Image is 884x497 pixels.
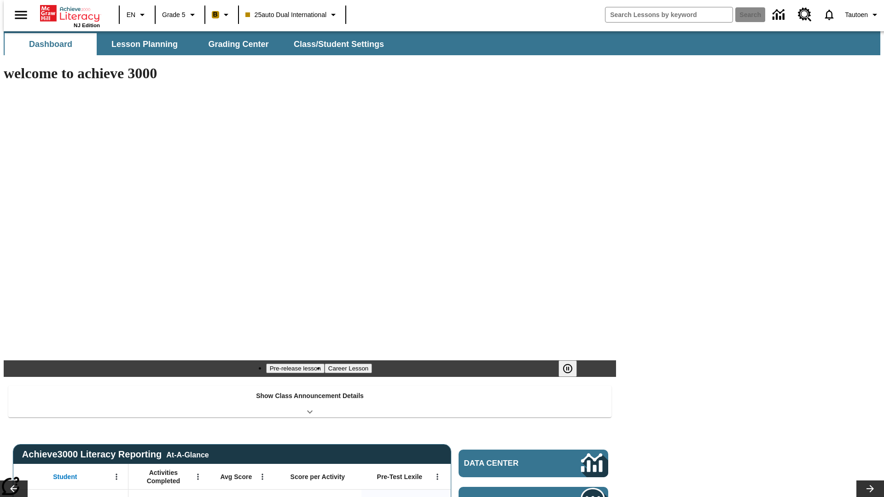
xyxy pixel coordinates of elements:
[8,386,611,417] div: Show Class Announcement Details
[245,10,326,20] span: 25auto Dual International
[767,2,792,28] a: Data Center
[286,33,391,55] button: Class/Student Settings
[291,473,345,481] span: Score per Activity
[208,6,235,23] button: Boost Class color is peach. Change class color
[29,39,72,50] span: Dashboard
[111,39,178,50] span: Lesson Planning
[110,470,123,484] button: Open Menu
[4,33,392,55] div: SubNavbar
[53,473,77,481] span: Student
[4,65,616,82] h1: welcome to achieve 3000
[191,470,205,484] button: Open Menu
[792,2,817,27] a: Resource Center, Will open in new tab
[127,10,135,20] span: EN
[7,1,35,29] button: Open side menu
[166,449,209,459] div: At-A-Glance
[192,33,285,55] button: Grading Center
[99,33,191,55] button: Lesson Planning
[213,9,218,20] span: B
[294,39,384,50] span: Class/Student Settings
[266,364,325,373] button: Slide 1 Pre-release lesson
[845,10,868,20] span: Tautoen
[464,459,550,468] span: Data Center
[841,6,884,23] button: Profile/Settings
[242,6,343,23] button: Class: 25auto Dual International, Select your class
[220,473,252,481] span: Avg Score
[256,470,269,484] button: Open Menu
[158,6,202,23] button: Grade: Grade 5, Select a grade
[122,6,152,23] button: Language: EN, Select a language
[256,391,364,401] p: Show Class Announcement Details
[40,4,100,23] a: Home
[208,39,268,50] span: Grading Center
[605,7,733,22] input: search field
[558,360,586,377] div: Pause
[325,364,372,373] button: Slide 2 Career Lesson
[74,23,100,28] span: NJ Edition
[377,473,423,481] span: Pre-Test Lexile
[22,449,209,460] span: Achieve3000 Literacy Reporting
[162,10,186,20] span: Grade 5
[430,470,444,484] button: Open Menu
[558,360,577,377] button: Pause
[817,3,841,27] a: Notifications
[459,450,608,477] a: Data Center
[5,33,97,55] button: Dashboard
[133,468,194,485] span: Activities Completed
[4,31,880,55] div: SubNavbar
[40,3,100,28] div: Home
[856,480,884,497] button: Lesson carousel, Next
